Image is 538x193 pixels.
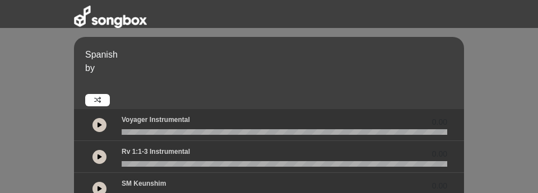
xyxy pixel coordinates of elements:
span: 0.00 [432,148,447,160]
span: by [85,63,95,73]
p: Spanish [85,48,461,62]
img: songbox-logo-white.png [74,6,147,28]
p: SM Keunshim [122,178,166,189]
span: 0.00 [432,180,447,192]
span: 0.00 [432,116,447,128]
p: Rv 1:1-3 Instrumental [122,147,190,157]
p: Voyager Instrumental [122,115,190,125]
